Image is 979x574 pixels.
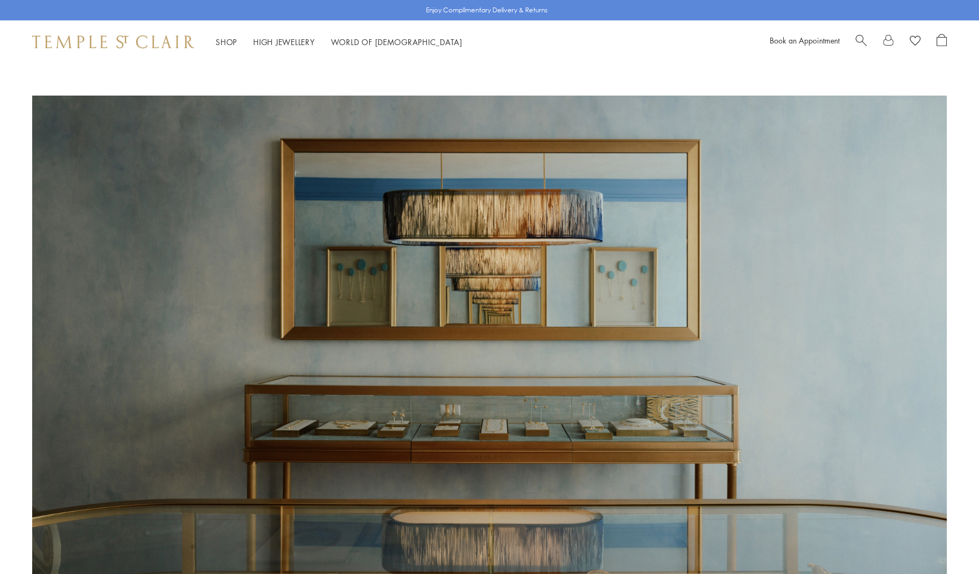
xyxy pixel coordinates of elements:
[426,5,548,16] p: Enjoy Complimentary Delivery & Returns
[925,524,968,563] iframe: Gorgias live chat messenger
[331,37,462,47] a: World of [DEMOGRAPHIC_DATA]World of [DEMOGRAPHIC_DATA]
[216,37,237,47] a: ShopShop
[253,37,315,47] a: High JewelleryHigh Jewellery
[937,34,947,50] a: Open Shopping Bag
[856,34,867,50] a: Search
[770,35,840,46] a: Book an Appointment
[910,34,921,50] a: View Wishlist
[32,35,194,48] img: Temple St. Clair
[216,35,462,49] nav: Main navigation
